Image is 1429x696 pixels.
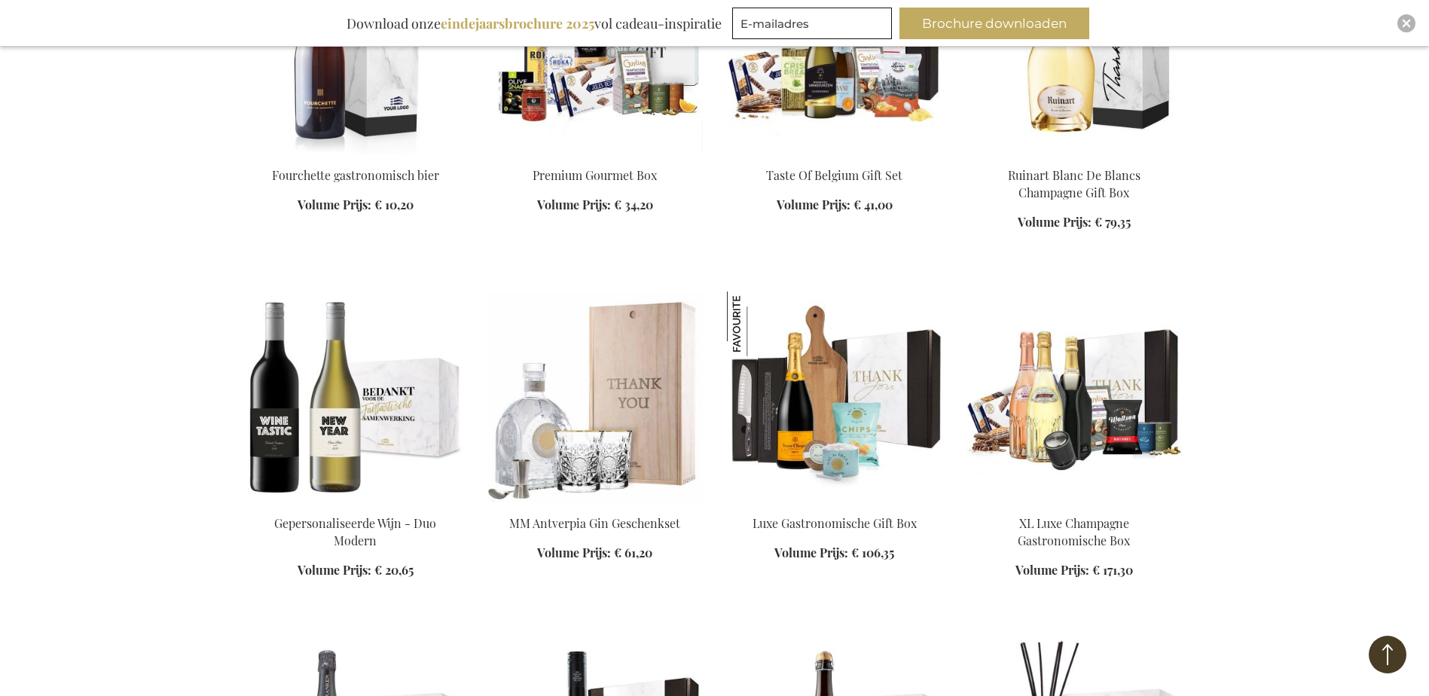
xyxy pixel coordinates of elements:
span: Volume Prijs: [1015,562,1089,578]
img: Close [1402,19,1411,28]
a: Premium Gourmet Box [487,148,703,163]
a: Volume Prijs: € 10,20 [298,197,414,214]
a: Volume Prijs: € 106,35 [774,545,894,562]
span: € 61,20 [614,545,652,560]
span: € 41,00 [853,197,893,212]
span: Volume Prijs: [537,545,611,560]
span: Volume Prijs: [774,545,848,560]
span: € 10,20 [374,197,414,212]
a: Ruinart Blanc De Blancs Champagne Gift Box [966,148,1182,163]
a: Gepersonaliseerde Wijn - Duo Modern [248,496,463,511]
span: € 171,30 [1092,562,1133,578]
a: XL Luxe Champagne Gastronomische Box [1018,515,1130,548]
a: Luxe Gastronomische Gift Box [753,515,917,531]
span: € 20,65 [374,562,414,578]
form: marketing offers and promotions [732,8,896,44]
span: Volume Prijs: [298,562,371,578]
b: eindejaarsbrochure 2025 [441,14,594,32]
a: Volume Prijs: € 34,20 [537,197,653,214]
a: Volume Prijs: € 61,20 [537,545,652,562]
span: € 106,35 [851,545,894,560]
a: Gepersonaliseerde Wijn - Duo Modern [274,515,436,548]
span: € 34,20 [614,197,653,212]
a: Luxury Culinary Gift Box Luxe Gastronomische Gift Box [727,496,942,511]
a: Volume Prijs: € 171,30 [1015,562,1133,579]
a: Ruinart Blanc De Blancs Champagne Gift Box [1008,167,1140,200]
a: Volume Prijs: € 79,35 [1018,214,1131,231]
button: Brochure downloaden [899,8,1089,39]
input: E-mailadres [732,8,892,39]
img: Luxe Gastronomische Gift Box [727,292,792,356]
a: Taste Of Belgium Gift Set [766,167,902,183]
a: MM Antverpia Gin Geschenkset [509,515,680,531]
a: Fourchette beer 75 cl [248,148,463,163]
span: Volume Prijs: [298,197,371,212]
span: € 79,35 [1095,214,1131,230]
div: Close [1397,14,1415,32]
span: Volume Prijs: [1018,214,1092,230]
a: Premium Gourmet Box [533,167,657,183]
img: MM Antverpia Gin Gift Set [487,292,703,502]
a: Volume Prijs: € 41,00 [777,197,893,214]
div: Download onze vol cadeau-inspiratie [340,8,728,39]
a: Taste Of Belgium Gift Set Taste Of Belgium Gift Set [727,148,942,163]
img: Gepersonaliseerde Wijn - Duo Modern [248,292,463,502]
span: Volume Prijs: [777,197,850,212]
a: Volume Prijs: € 20,65 [298,562,414,579]
img: XL Luxury Champagne Gourmet Box [966,292,1182,502]
span: Volume Prijs: [537,197,611,212]
a: XL Luxury Champagne Gourmet Box [966,496,1182,511]
a: Fourchette gastronomisch bier [272,167,439,183]
a: MM Antverpia Gin Gift Set [487,496,703,511]
img: Luxury Culinary Gift Box [727,292,942,502]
